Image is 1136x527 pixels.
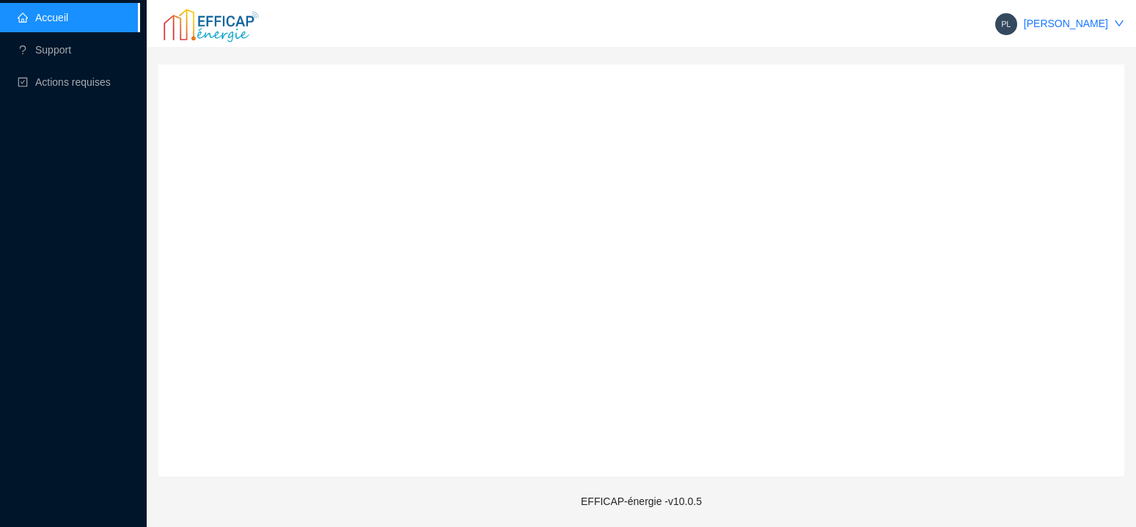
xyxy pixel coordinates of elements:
[581,495,702,507] span: EFFICAP-énergie - v10.0.5
[995,13,1017,35] img: f6ae4dd7576415b1fb81bcac040d838d
[1114,18,1124,29] span: down
[1024,18,1108,29] a: [PERSON_NAME]
[18,44,71,56] a: questionSupport
[35,76,111,88] span: Actions requises
[18,77,28,87] span: check-square
[983,12,1136,35] button: [PERSON_NAME]
[18,12,68,23] a: homeAccueil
